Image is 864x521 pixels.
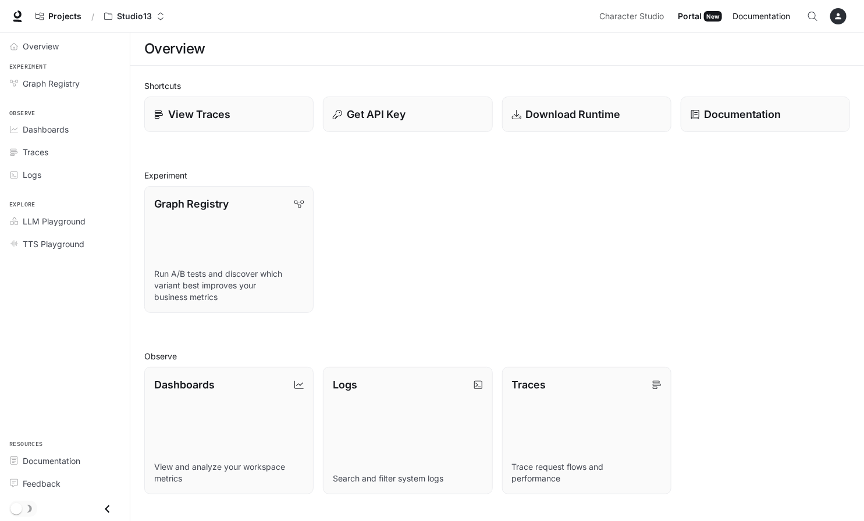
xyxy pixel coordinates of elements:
span: Dashboards [23,123,69,135]
p: View Traces [168,106,230,122]
p: Download Runtime [526,106,621,122]
span: Projects [48,12,81,22]
h2: Shortcuts [144,80,850,92]
span: Graph Registry [23,77,80,90]
a: Graph RegistryRun A/B tests and discover which variant best improves your business metrics [144,186,314,313]
h2: Observe [144,350,850,362]
h2: Experiment [144,169,850,181]
button: Close drawer [94,497,120,521]
a: Documentation [5,451,125,471]
p: Get API Key [347,106,406,122]
a: Traces [5,142,125,162]
span: LLM Playground [23,215,86,227]
span: Traces [23,146,48,158]
a: Logs [5,165,125,185]
button: Open workspace menu [99,5,170,28]
a: PortalNew [673,5,727,28]
p: Traces [512,377,546,392]
span: Documentation [733,9,790,24]
a: Graph Registry [5,73,125,94]
span: Documentation [23,455,80,467]
p: View and analyze your workspace metrics [154,461,304,484]
p: Studio13 [117,12,152,22]
span: Overview [23,40,59,52]
a: Overview [5,36,125,56]
a: Documentation [681,97,850,132]
p: Graph Registry [154,196,229,212]
button: Get API Key [323,97,492,132]
a: TTS Playground [5,234,125,254]
a: TracesTrace request flows and performance [502,367,671,494]
p: Dashboards [154,377,215,392]
p: Run A/B tests and discover which variant best improves your business metrics [154,268,304,303]
a: Feedback [5,473,125,494]
p: Search and filter system logs [333,473,482,484]
span: TTS Playground [23,238,84,250]
h1: Overview [144,37,205,60]
span: Logs [23,169,41,181]
p: Documentation [705,106,781,122]
p: Logs [333,377,357,392]
a: Download Runtime [502,97,671,132]
span: Dark mode toggle [10,502,22,515]
button: Open Command Menu [801,5,824,28]
a: LogsSearch and filter system logs [323,367,492,494]
a: DashboardsView and analyze your workspace metrics [144,367,314,494]
a: Documentation [728,5,799,28]
span: Character Studio [599,9,664,24]
span: Feedback [23,477,61,490]
a: View Traces [144,97,314,132]
div: New [704,11,722,22]
p: Trace request flows and performance [512,461,662,484]
span: Portal [678,9,702,24]
a: LLM Playground [5,211,125,231]
a: Go to projects [30,5,87,28]
div: / [87,10,99,23]
a: Dashboards [5,119,125,140]
a: Character Studio [595,5,672,28]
